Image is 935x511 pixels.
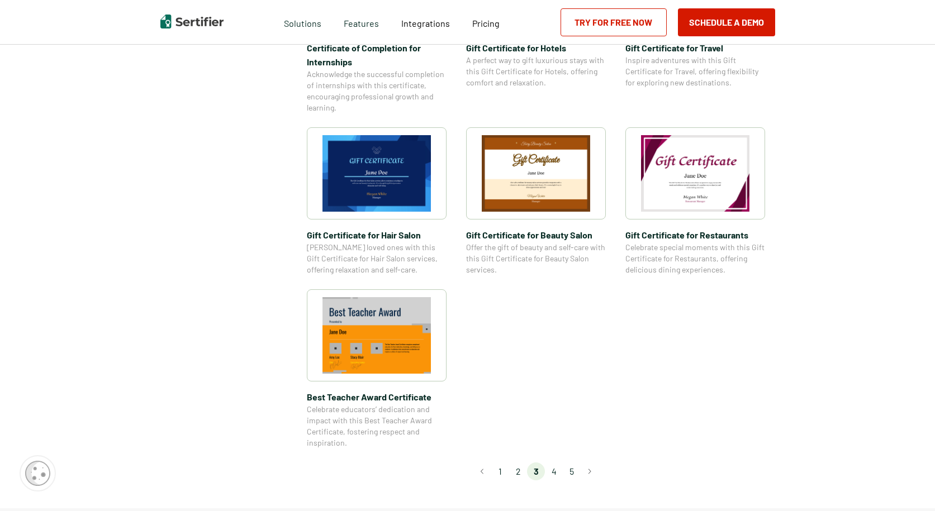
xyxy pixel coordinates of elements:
[160,15,224,28] img: Sertifier | Digital Credentialing Platform
[472,18,500,28] span: Pricing
[401,18,450,28] span: Integrations
[625,41,765,55] span: Gift Certificate​ for Travel
[625,55,765,88] span: Inspire adventures with this Gift Certificate for Travel, offering flexibility for exploring new ...
[307,228,447,242] span: Gift Certificate​ for Hair Salon
[625,127,765,275] a: Gift Certificate​ for RestaurantsGift Certificate​ for RestaurantsCelebrate special moments with ...
[322,135,431,212] img: Gift Certificate​ for Hair Salon
[879,457,935,511] iframe: Chat Widget
[509,462,527,480] li: page 2
[307,289,447,448] a: Best Teacher Award Certificate​Best Teacher Award Certificate​Celebrate educators’ dedication and...
[466,55,606,88] span: A perfect way to gift luxurious stays with this Gift Certificate for Hotels, offering comfort and...
[678,8,775,36] button: Schedule a Demo
[466,127,606,275] a: Gift Certificate​ for Beauty SalonGift Certificate​ for Beauty SalonOffer the gift of beauty and ...
[307,390,447,404] span: Best Teacher Award Certificate​
[472,15,500,29] a: Pricing
[401,15,450,29] a: Integrations
[482,135,590,212] img: Gift Certificate​ for Beauty Salon
[322,297,431,374] img: Best Teacher Award Certificate​
[344,15,379,29] span: Features
[527,462,545,480] li: page 3
[25,461,50,486] img: Cookie Popup Icon
[284,15,321,29] span: Solutions
[563,462,581,480] li: page 5
[625,242,765,275] span: Celebrate special moments with this Gift Certificate for Restaurants, offering delicious dining e...
[561,8,667,36] a: Try for Free Now
[307,127,447,275] a: Gift Certificate​ for Hair SalonGift Certificate​ for Hair Salon[PERSON_NAME] loved ones with thi...
[581,462,599,480] button: Go to next page
[473,462,491,480] button: Go to previous page
[307,69,447,113] span: Acknowledge the successful completion of internships with this certificate, encouraging professio...
[545,462,563,480] li: page 4
[625,228,765,242] span: Gift Certificate​ for Restaurants
[307,242,447,275] span: [PERSON_NAME] loved ones with this Gift Certificate for Hair Salon services, offering relaxation ...
[307,41,447,69] span: Certificate of Completion​ for Internships
[641,135,749,212] img: Gift Certificate​ for Restaurants
[491,462,509,480] li: page 1
[466,228,606,242] span: Gift Certificate​ for Beauty Salon
[307,404,447,448] span: Celebrate educators’ dedication and impact with this Best Teacher Award Certificate, fostering re...
[466,242,606,275] span: Offer the gift of beauty and self-care with this Gift Certificate for Beauty Salon services.
[466,41,606,55] span: Gift Certificate​ for Hotels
